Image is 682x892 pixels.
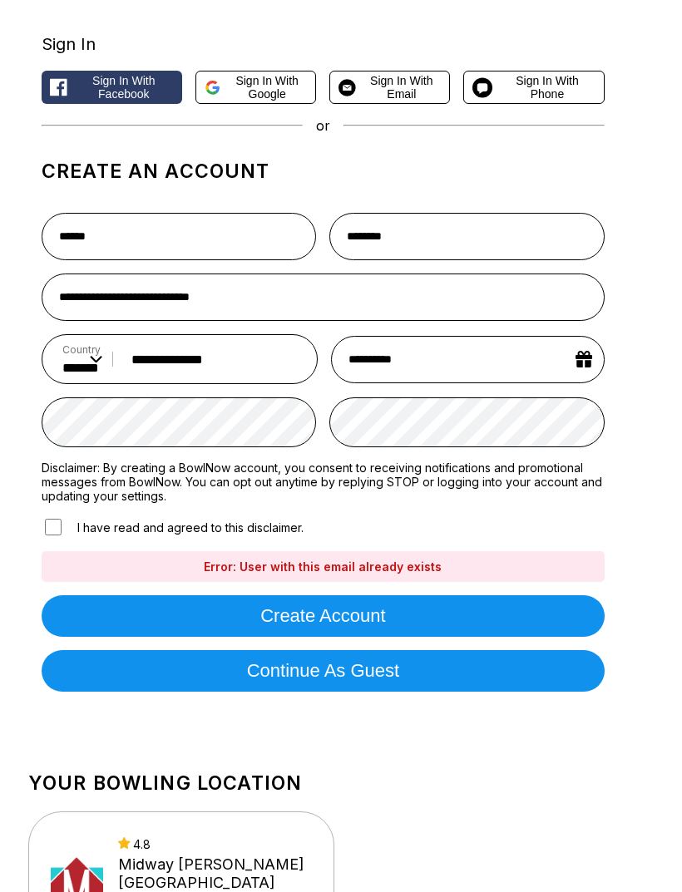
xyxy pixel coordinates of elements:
span: Sign in with Facebook [74,74,175,101]
span: Sign in with Phone [499,74,596,101]
span: Sign in with Google [227,74,307,101]
h1: Your bowling location [28,771,654,795]
div: Sign In [42,34,605,54]
h1: Create an account [42,160,605,183]
div: 4.8 [118,837,314,851]
span: Sign in with Email [363,74,441,101]
label: I have read and agreed to this disclaimer. [42,516,304,538]
div: or [42,117,605,134]
button: Continue as guest [42,650,605,692]
input: I have read and agreed to this disclaimer. [45,519,62,535]
label: Country [62,343,102,356]
button: Sign in with Email [329,71,450,104]
label: Disclaimer: By creating a BowlNow account, you consent to receiving notifications and promotional... [42,461,605,503]
button: Sign in with Google [195,71,316,104]
div: Error: User with this email already exists [42,551,605,582]
button: Sign in with Phone [463,71,605,104]
div: Midway [PERSON_NAME][GEOGRAPHIC_DATA] [118,855,314,892]
button: Create account [42,595,605,637]
button: Sign in with Facebook [42,71,182,104]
